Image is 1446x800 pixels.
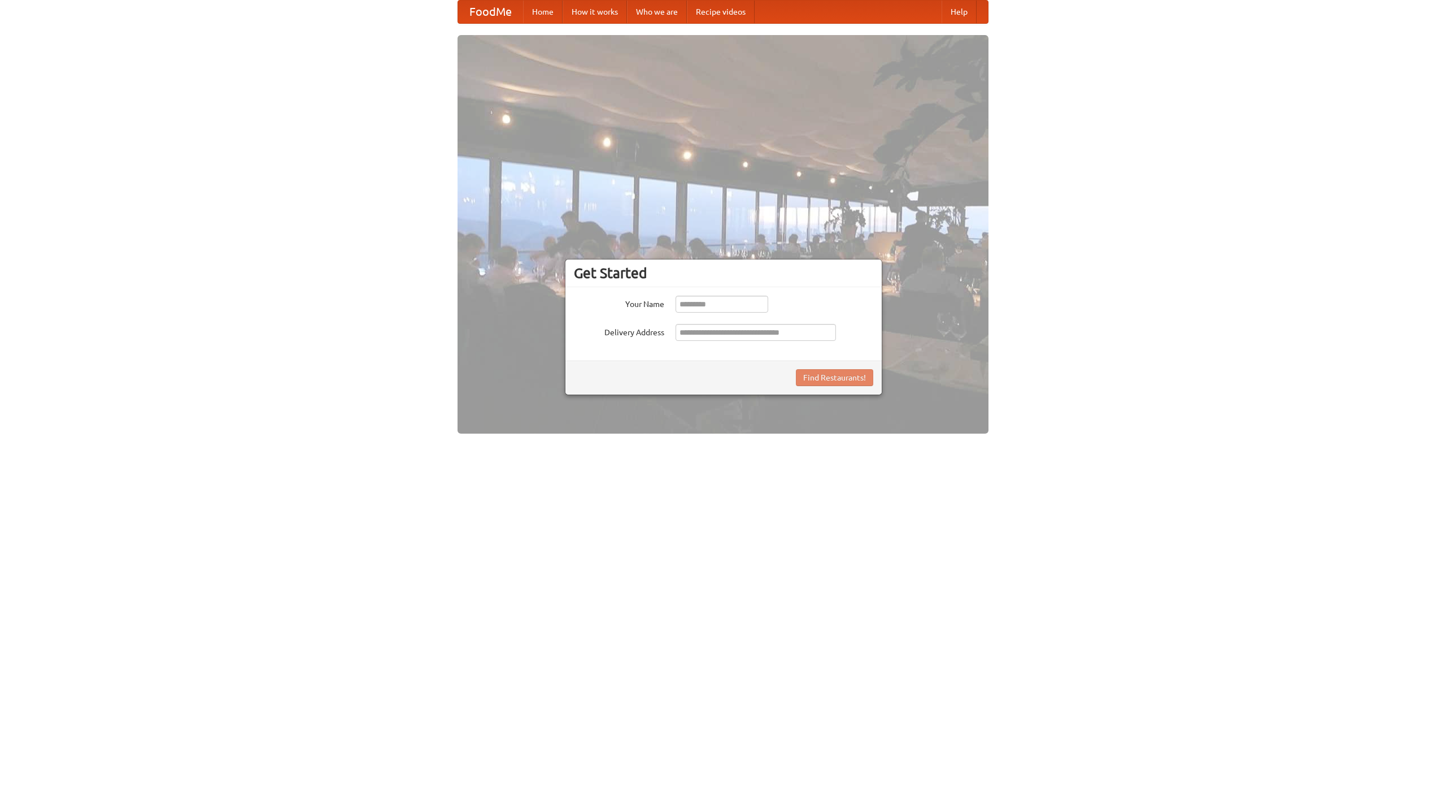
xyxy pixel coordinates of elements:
a: Help [942,1,977,23]
label: Your Name [574,296,664,310]
a: How it works [563,1,627,23]
h3: Get Started [574,265,873,282]
button: Find Restaurants! [796,369,873,386]
a: FoodMe [458,1,523,23]
label: Delivery Address [574,324,664,338]
a: Home [523,1,563,23]
a: Recipe videos [687,1,755,23]
a: Who we are [627,1,687,23]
